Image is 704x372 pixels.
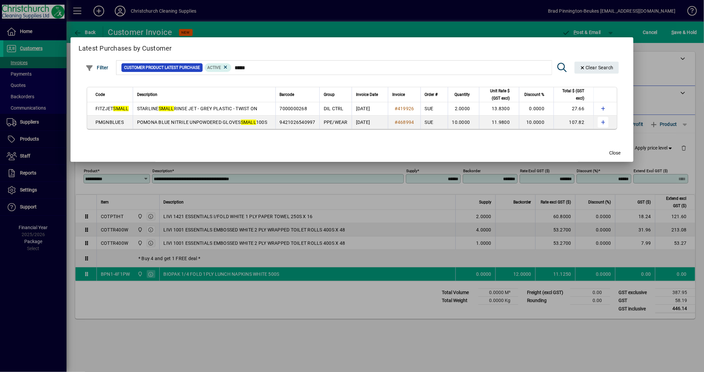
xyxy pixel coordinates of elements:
[356,91,384,98] div: Invoice Date
[604,147,625,159] button: Close
[352,116,388,129] td: [DATE]
[395,106,398,111] span: #
[280,120,315,125] span: 9421026540997
[207,65,221,70] span: Active
[280,106,307,111] span: 7000000268
[95,91,129,98] div: Code
[479,116,519,129] td: 11.9800
[137,91,157,98] span: Description
[392,105,417,112] a: #419926
[324,91,335,98] span: Group
[71,37,634,57] h2: Latest Purchases by Customer
[84,62,110,74] button: Filter
[124,64,200,71] span: Customer Product Latest Purchase
[205,63,231,72] mat-chip: Product Activation Status: Active
[421,116,448,129] td: SUE
[448,102,479,116] td: 2.0000
[483,87,510,102] span: Unit Rate $ (GST excl)
[324,91,348,98] div: Group
[392,91,417,98] div: Invoice
[137,106,258,111] span: STARLINE RINSE JET - GREY PLASTIC - TWIST ON
[479,102,519,116] td: 13.8300
[95,120,124,125] span: PMGNBLUES
[280,91,315,98] div: Barcode
[452,91,476,98] div: Quantity
[137,120,267,125] span: POMONA BLUE NITRILE UNPOWDERED GLOVES 100S
[575,62,619,74] button: Clear
[398,120,414,125] span: 468994
[398,106,414,111] span: 419926
[392,119,417,126] a: #468994
[580,65,614,70] span: Clear Search
[558,87,584,102] span: Total $ (GST excl)
[324,106,344,111] span: DIL CTRL
[448,116,479,129] td: 10.0000
[421,102,448,116] td: SUE
[558,87,590,102] div: Total $ (GST excl)
[159,106,174,111] em: SMALL
[324,120,348,125] span: PPE/WEAR
[425,91,438,98] span: Order #
[352,102,388,116] td: [DATE]
[554,102,594,116] td: 27.66
[395,120,398,125] span: #
[241,120,256,125] em: SMALL
[523,91,550,98] div: Discount %
[392,91,405,98] span: Invoice
[113,106,128,111] em: SMALL
[609,150,620,157] span: Close
[524,91,544,98] span: Discount %
[95,91,105,98] span: Code
[454,91,470,98] span: Quantity
[86,65,108,70] span: Filter
[519,116,554,129] td: 10.0000
[425,91,444,98] div: Order #
[519,102,554,116] td: 0.0000
[95,106,129,111] span: FITZJET
[356,91,378,98] span: Invoice Date
[137,91,271,98] div: Description
[280,91,294,98] span: Barcode
[554,116,594,129] td: 107.82
[483,87,516,102] div: Unit Rate $ (GST excl)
